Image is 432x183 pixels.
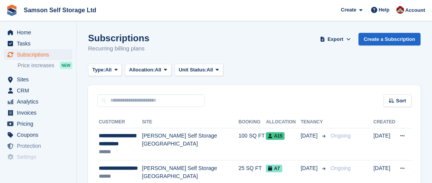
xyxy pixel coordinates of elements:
span: Coupons [17,130,63,140]
a: menu [4,118,72,129]
span: Price increases [18,62,54,69]
span: Protection [17,141,63,151]
span: Ongoing [331,133,351,139]
a: menu [4,96,72,107]
span: Capital [17,163,63,173]
span: Type: [92,66,105,74]
img: stora-icon-8386f47178a22dfd0bd8f6a31ec36ba5ce8667c1dd55bd0f319d3a0aa187defe.svg [6,5,18,16]
span: Subscriptions [17,49,63,60]
span: Invoices [17,107,63,118]
th: Customer [97,116,142,128]
span: A15 [266,132,285,140]
span: Account [405,6,425,14]
span: Allocation: [129,66,155,74]
a: menu [4,27,72,38]
img: Ian [396,6,404,14]
span: Sites [17,74,63,85]
span: A7 [266,165,282,172]
span: Export [327,36,343,43]
button: Allocation: All [125,64,172,76]
a: menu [4,141,72,151]
div: NEW [60,62,72,69]
span: All [207,66,213,74]
p: Recurring billing plans [88,44,149,53]
span: Tasks [17,38,63,49]
span: Sort [396,97,406,105]
span: Ongoing [331,165,351,171]
button: Unit Status: All [175,64,223,76]
span: CRM [17,85,63,96]
span: Home [17,27,63,38]
th: Tenancy [301,116,327,128]
a: menu [4,49,72,60]
span: All [155,66,161,74]
th: Booking [239,116,266,128]
span: All [105,66,112,74]
a: menu [4,74,72,85]
span: [DATE] [301,132,319,140]
button: Export [319,33,352,45]
a: menu [4,38,72,49]
td: 100 SQ FT [239,128,266,160]
th: Allocation [266,116,301,128]
span: Settings [17,152,63,162]
span: Create [341,6,356,14]
a: Create a Subscription [358,33,421,45]
td: [DATE] [373,128,395,160]
h1: Subscriptions [88,33,149,43]
span: Help [379,6,389,14]
a: menu [4,152,72,162]
a: menu [4,163,72,173]
th: Site [142,116,239,128]
span: Analytics [17,96,63,107]
button: Type: All [88,64,122,76]
td: [PERSON_NAME] Self Storage [GEOGRAPHIC_DATA] [142,128,239,160]
a: menu [4,85,72,96]
th: Created [373,116,395,128]
a: Samson Self Storage Ltd [21,4,99,16]
a: Price increases NEW [18,61,72,70]
a: menu [4,130,72,140]
span: Pricing [17,118,63,129]
span: [DATE] [301,164,319,172]
span: Unit Status: [179,66,207,74]
a: menu [4,107,72,118]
